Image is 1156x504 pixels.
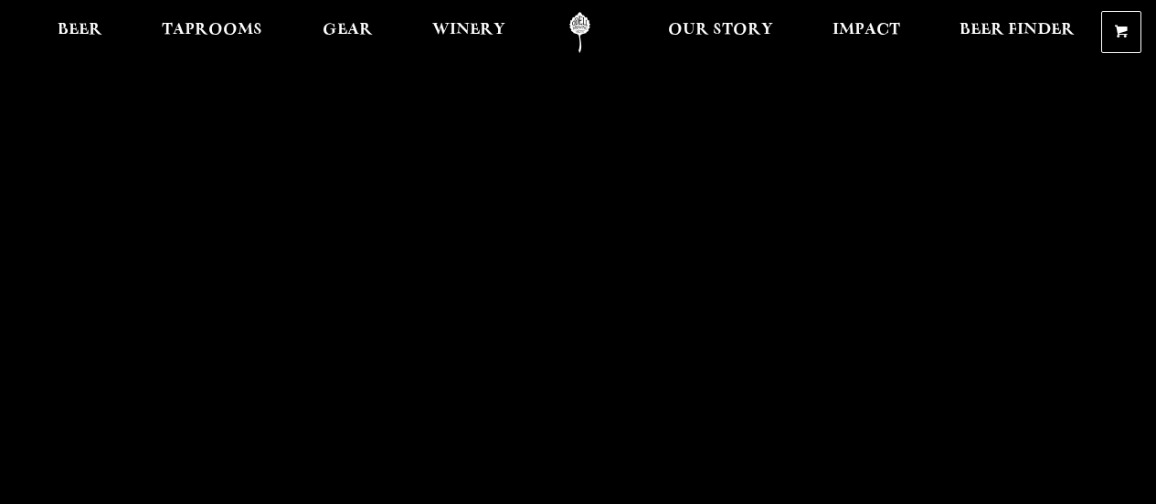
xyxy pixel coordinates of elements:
[546,12,614,53] a: Odell Home
[46,12,114,53] a: Beer
[311,12,385,53] a: Gear
[948,12,1087,53] a: Beer Finder
[821,12,912,53] a: Impact
[960,23,1075,38] span: Beer Finder
[162,23,262,38] span: Taprooms
[432,23,505,38] span: Winery
[833,23,900,38] span: Impact
[656,12,785,53] a: Our Story
[323,23,373,38] span: Gear
[420,12,517,53] a: Winery
[58,23,102,38] span: Beer
[668,23,773,38] span: Our Story
[150,12,274,53] a: Taprooms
